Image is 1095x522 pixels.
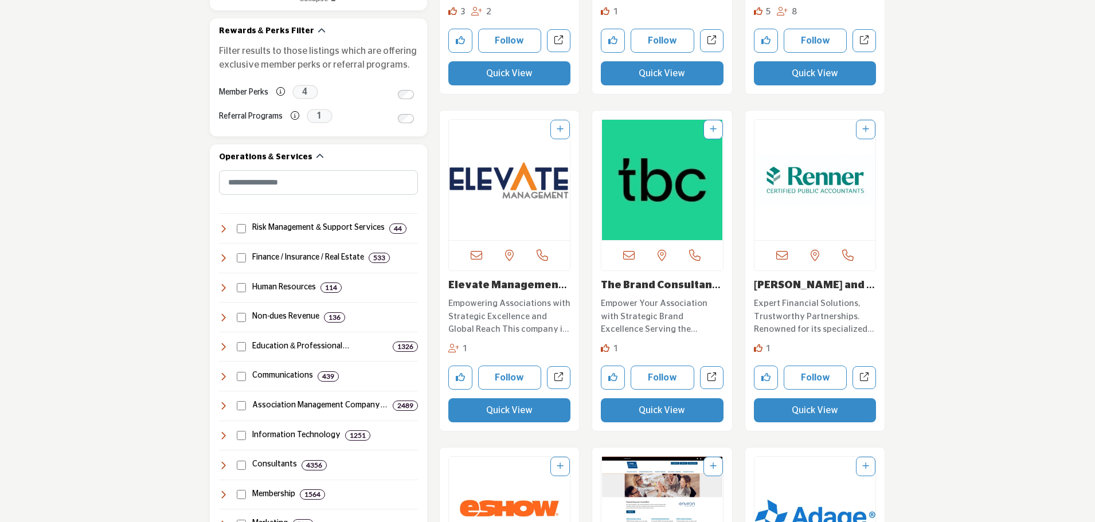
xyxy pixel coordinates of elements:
h4: Information Technology: Technology solutions, including software, cybersecurity, cloud computing,... [252,430,341,441]
input: Search Category [219,170,418,195]
h4: Non-dues Revenue: Programs like affinity partnerships, sponsorships, and other revenue-generating... [252,311,319,323]
button: Quick View [601,398,724,422]
b: 114 [325,284,337,292]
p: Expert Financial Solutions, Trustworthy Partnerships. Renowned for its specialized services in th... [754,297,877,336]
p: Empowering Associations with Strategic Excellence and Global Reach This company is a leading prov... [448,297,571,336]
span: 8 [792,7,797,16]
a: [PERSON_NAME] and Company C... [754,280,875,303]
h2: Operations & Services [219,152,312,163]
h3: Elevate Management Company [448,280,571,292]
input: Select Education & Professional Development checkbox [237,342,246,351]
a: Add To List [557,462,564,470]
button: Like company [754,366,778,390]
b: 4356 [306,461,322,469]
i: Likes [754,7,762,15]
a: Add To List [710,125,717,134]
div: 136 Results For Non-dues Revenue [324,312,345,323]
button: Follow [784,366,847,390]
i: Like [601,344,609,352]
span: 1 [613,7,619,16]
a: Open insight-guide in new tab [852,29,876,53]
a: Empower Your Association with Strategic Brand Excellence Serving the Association industry, this e... [601,295,724,336]
h4: Association Management Company (AMC): Professional management, strategic guidance, and operationa... [252,400,388,411]
h4: Risk Management & Support Services: Services for cancellation insurance and transportation soluti... [252,222,385,234]
button: Follow [478,366,542,390]
b: 1326 [397,343,413,351]
h4: Human Resources: Services and solutions for employee management, benefits, recruiting, compliance... [252,282,316,293]
b: 1564 [304,490,320,499]
i: Likes [448,7,457,15]
a: Open Listing in new tab [601,120,723,240]
h2: Rewards & Perks Filter [219,26,314,37]
span: 4 [292,85,318,99]
b: 1251 [350,431,366,439]
span: 1 [463,344,468,353]
span: 1 [613,344,619,353]
button: Follow [631,366,694,390]
h4: Finance / Insurance / Real Estate: Financial management, accounting, insurance, banking, payroll,... [252,252,364,264]
input: Select Membership checkbox [237,490,246,499]
button: Quick View [448,61,571,85]
button: Like company [448,366,472,390]
i: Like [754,344,762,352]
a: Empowering Associations with Strategic Excellence and Global Reach This company is a leading prov... [448,295,571,336]
a: Elevate Management C... [448,280,567,303]
label: Member Perks [219,83,268,103]
p: Empower Your Association with Strategic Brand Excellence Serving the Association industry, this e... [601,297,724,336]
div: Followers [448,343,468,356]
h3: The Brand Consultancy [601,280,724,292]
div: 1564 Results For Membership [300,489,325,500]
h4: Membership: Services and strategies for member engagement, retention, communication, and research... [252,489,295,500]
a: Open naylor-association-solutions in new tab [547,29,570,53]
a: Add To List [862,462,869,470]
input: Switch to Member Perks [398,90,414,99]
img: The Brand Consultancy [601,120,723,240]
div: 1251 Results For Information Technology [345,430,370,441]
input: Select Consultants checkbox [237,461,246,470]
b: 44 [394,225,402,233]
div: 533 Results For Finance / Insurance / Real Estate [369,253,390,263]
input: Select Finance / Insurance / Real Estate checkbox [237,253,246,262]
div: 114 Results For Human Resources [320,282,342,293]
span: 2 [486,7,491,16]
div: 1326 Results For Education & Professional Development [393,342,418,352]
input: Select Human Resources checkbox [237,283,246,292]
i: Like [601,7,609,15]
b: 439 [322,372,334,380]
button: Quick View [448,398,571,422]
a: Open Listing in new tab [754,120,876,240]
b: 533 [373,254,385,262]
h4: Consultants: Expert guidance across various areas, including technology, marketing, leadership, f... [252,459,297,470]
a: Open rogers-company-pllc in new tab [700,29,724,53]
input: Select Risk Management & Support Services checkbox [237,224,246,233]
button: Follow [784,29,847,53]
input: Select Communications checkbox [237,372,246,381]
img: Renner and Company CPA PC [754,120,876,240]
h4: Education & Professional Development: Training, certification, career development, and learning s... [252,341,388,352]
button: Like company [448,29,472,53]
span: 5 [766,7,771,16]
div: Followers [777,6,797,19]
input: Select Association Management Company (AMC) checkbox [237,401,246,410]
button: Quick View [754,398,877,422]
a: Add To List [862,125,869,134]
a: Open the-brand-consultancy in new tab [700,366,724,390]
a: Expert Financial Solutions, Trustworthy Partnerships. Renowned for its specialized services in th... [754,295,877,336]
input: Switch to Referral Programs [398,114,414,123]
h4: Communications: Services for messaging, public relations, video production, webinars, and content... [252,370,313,382]
div: 44 Results For Risk Management & Support Services [389,223,406,234]
span: 1 [766,344,771,353]
span: 3 [460,7,466,16]
input: Select Non-dues Revenue checkbox [237,313,246,322]
div: 439 Results For Communications [318,371,339,382]
a: Open elevate-management-company in new tab [547,366,570,390]
h3: Renner and Company CPA PC [754,280,877,292]
div: 2489 Results For Association Management Company (AMC) [393,401,418,411]
button: Follow [478,29,542,53]
a: The Brand Consultanc... [601,280,721,303]
a: Open renner-and-company-cpa-pc in new tab [852,366,876,390]
p: Filter results to those listings which are offering exclusive member perks or referral programs. [219,44,418,72]
label: Referral Programs [219,107,283,127]
a: Add To List [557,125,564,134]
span: 1 [307,109,333,123]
